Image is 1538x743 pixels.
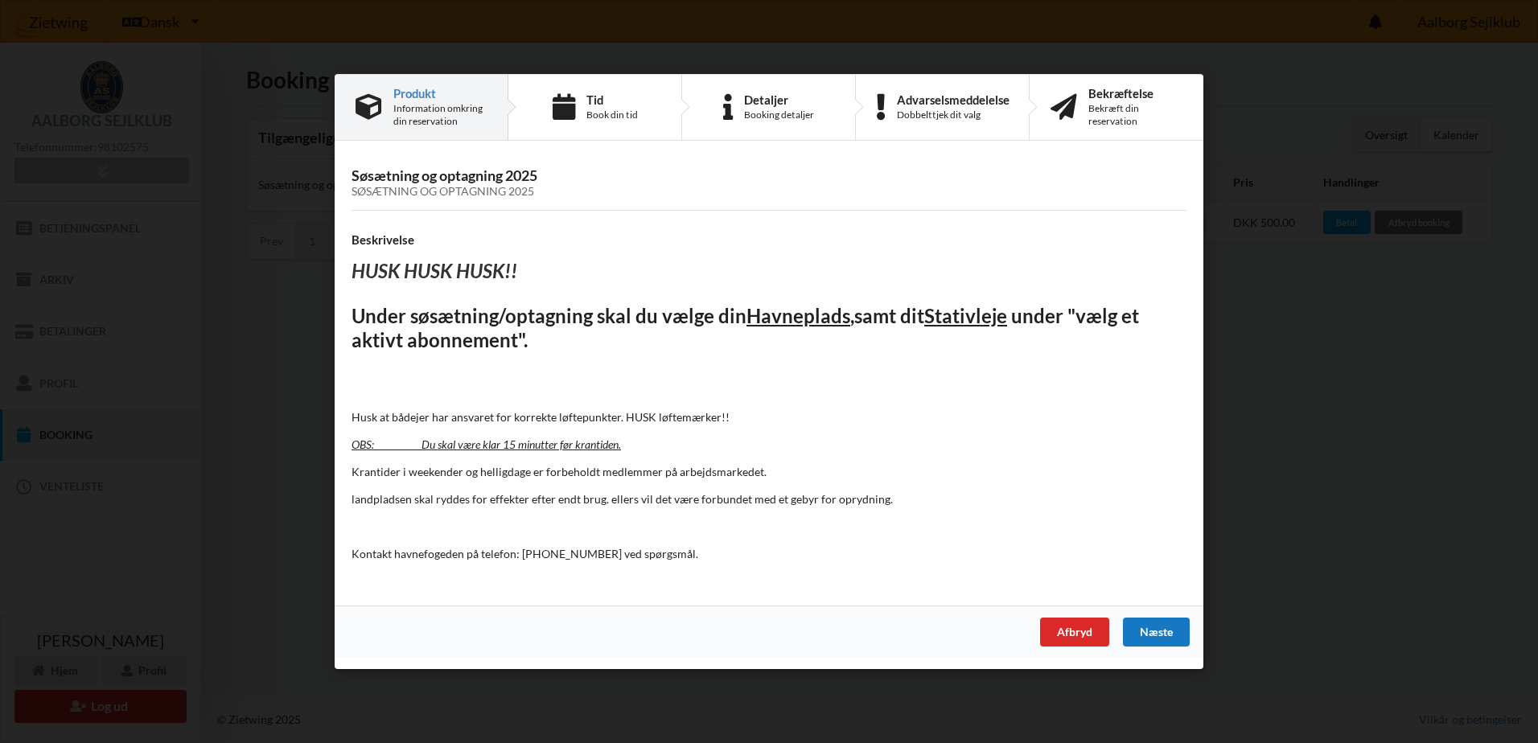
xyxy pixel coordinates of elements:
[352,437,621,451] u: OBS: Du skal være klar 15 minutter før krantiden.
[1040,618,1109,647] div: Afbryd
[746,303,850,326] u: Havneplads
[850,303,854,326] u: ,
[352,464,1186,480] p: Krantider i weekender og helligdage er forbeholdt medlemmer på arbejdsmarkedet.
[1088,102,1182,128] div: Bekræft din reservation
[352,303,1186,353] h2: Under søsætning/optagning skal du vælge din samt dit under "vælg et aktivt abonnement".
[744,93,814,106] div: Detaljer
[924,303,1007,326] u: Stativleje
[393,102,487,128] div: Information omkring din reservation
[352,259,517,282] i: HUSK HUSK HUSK!!
[897,93,1010,106] div: Advarselsmeddelelse
[897,109,1010,121] div: Dobbelttjek dit valg
[393,87,487,100] div: Produkt
[586,109,638,121] div: Book din tid
[352,232,1186,248] h4: Beskrivelse
[352,546,1186,562] p: Kontakt havnefogeden på telefon: [PHONE_NUMBER] ved spørgsmål.
[1088,87,1182,100] div: Bekræftelse
[352,491,1186,507] p: landpladsen skal ryddes for effekter efter endt brug. ellers vil det være forbundet med et gebyr ...
[1123,618,1190,647] div: Næste
[352,185,1186,199] div: Søsætning og optagning 2025
[352,409,1186,425] p: Husk at bådejer har ansvaret for korrekte løftepunkter. HUSK løftemærker!!
[586,93,638,106] div: Tid
[352,166,1186,199] h3: Søsætning og optagning 2025
[744,109,814,121] div: Booking detaljer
